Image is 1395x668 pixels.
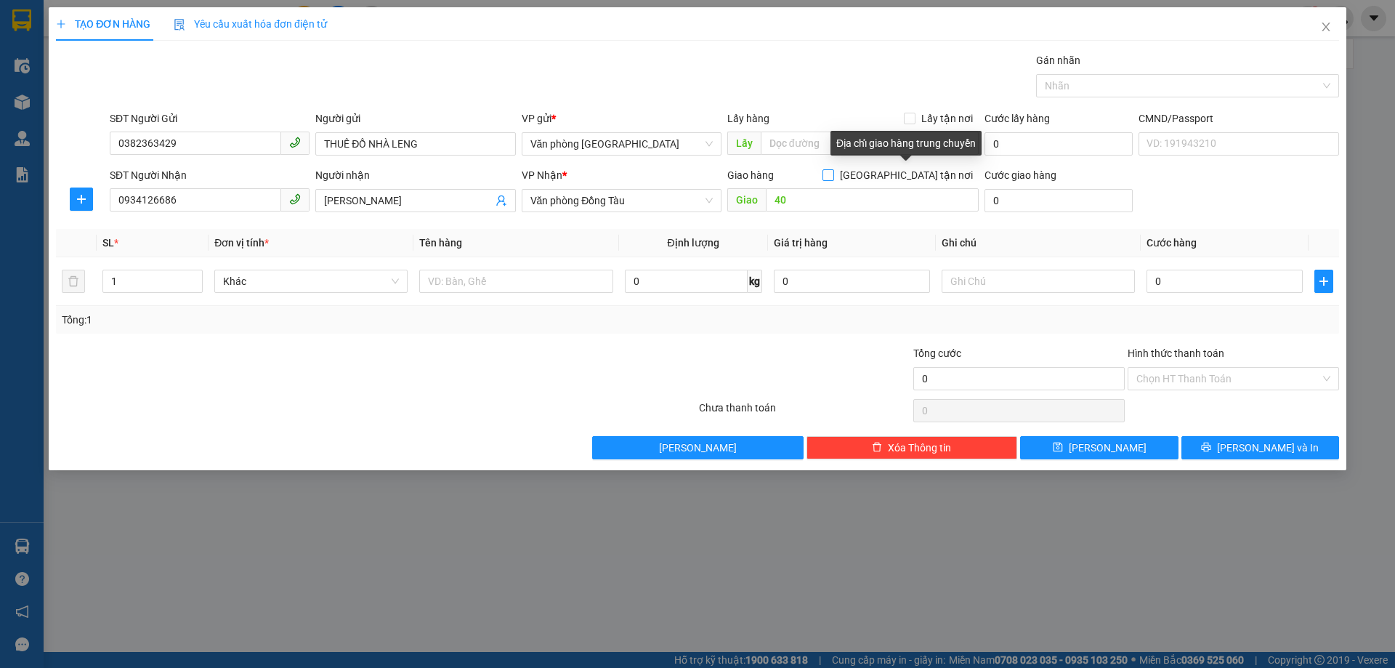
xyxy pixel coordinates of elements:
[419,270,612,293] input: VD: Bàn, Ghế
[530,133,713,155] span: Văn phòng Thanh Hóa
[62,270,85,293] button: delete
[984,169,1056,181] label: Cước giao hàng
[223,270,399,292] span: Khác
[1147,237,1197,249] span: Cước hàng
[1217,440,1319,456] span: [PERSON_NAME] và In
[915,110,979,126] span: Lấy tận nơi
[936,229,1141,257] th: Ghi chú
[496,195,507,206] span: user-add
[289,193,301,205] span: phone
[984,113,1050,124] label: Cước lấy hàng
[668,237,719,249] span: Định lượng
[174,19,185,31] img: icon
[806,436,1018,459] button: deleteXóa Thông tin
[289,137,301,148] span: phone
[1320,21,1332,33] span: close
[70,188,93,211] button: plus
[942,270,1135,293] input: Ghi Chú
[1201,442,1211,454] span: printer
[102,237,114,249] span: SL
[315,110,515,126] div: Người gửi
[984,132,1133,156] input: Cước lấy hàng
[984,189,1133,212] input: Cước giao hàng
[81,36,330,90] li: 01A03 [GEOGRAPHIC_DATA], [GEOGRAPHIC_DATA] ( bên cạnh cây xăng bến xe phía Bắc cũ)
[1306,7,1346,48] button: Close
[1069,440,1147,456] span: [PERSON_NAME]
[1053,442,1063,454] span: save
[522,169,562,181] span: VP Nhận
[774,237,828,249] span: Giá trị hàng
[1314,270,1333,293] button: plus
[727,188,766,212] span: Giao
[56,18,150,30] span: TẠO ĐƠN HÀNG
[913,347,961,359] span: Tổng cước
[1128,347,1224,359] label: Hình thức thanh toán
[174,18,327,30] span: Yêu cầu xuất hóa đơn điện tử
[62,312,538,328] div: Tổng: 1
[56,19,66,29] span: plus
[110,110,310,126] div: SĐT Người Gửi
[830,131,982,156] div: Địa chỉ giao hàng trung chuyển
[727,132,761,155] span: Lấy
[214,237,269,249] span: Đơn vị tính
[761,132,979,155] input: Dọc đường
[1181,436,1339,459] button: printer[PERSON_NAME] và In
[727,113,769,124] span: Lấy hàng
[697,400,912,425] div: Chưa thanh toán
[659,440,737,456] span: [PERSON_NAME]
[153,17,257,35] b: 36 Limousine
[18,18,91,91] img: logo.jpg
[81,90,330,108] li: Hotline: 1900888999
[1139,110,1338,126] div: CMND/Passport
[419,237,462,249] span: Tên hàng
[70,193,92,205] span: plus
[834,167,979,183] span: [GEOGRAPHIC_DATA] tận nơi
[1020,436,1178,459] button: save[PERSON_NAME]
[1315,275,1333,287] span: plus
[522,110,721,126] div: VP gửi
[110,167,310,183] div: SĐT Người Nhận
[748,270,762,293] span: kg
[872,442,882,454] span: delete
[774,270,930,293] input: 0
[592,436,804,459] button: [PERSON_NAME]
[888,440,951,456] span: Xóa Thông tin
[727,169,774,181] span: Giao hàng
[315,167,515,183] div: Người nhận
[530,190,713,212] span: Văn phòng Đồng Tàu
[1036,55,1080,66] label: Gán nhãn
[766,188,979,212] input: Dọc đường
